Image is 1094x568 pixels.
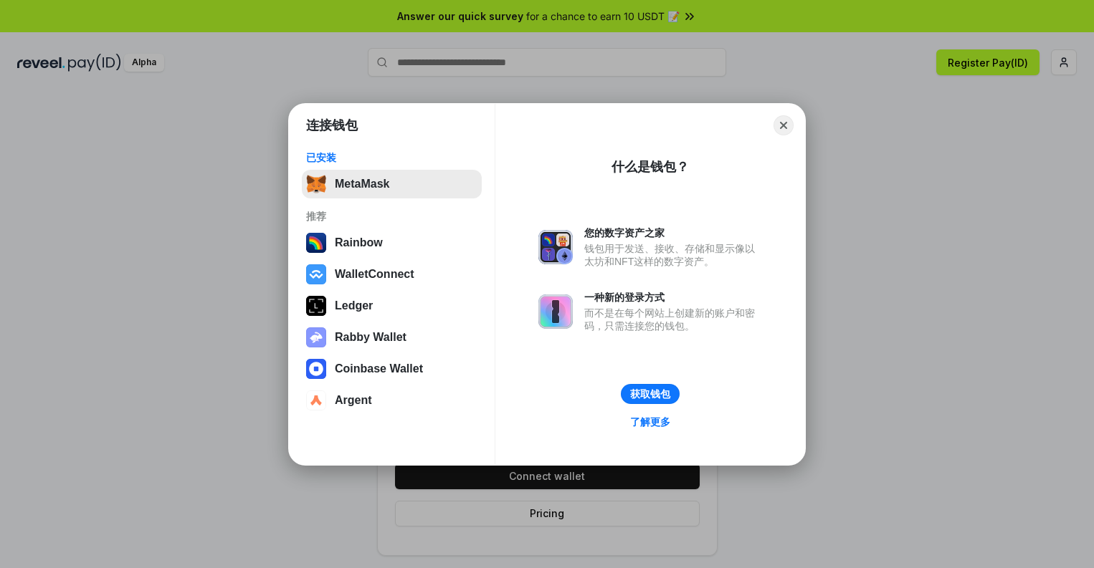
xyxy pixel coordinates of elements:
div: Rabby Wallet [335,331,406,344]
div: Rainbow [335,236,383,249]
button: WalletConnect [302,260,482,289]
div: Ledger [335,299,373,312]
img: svg+xml,%3Csvg%20xmlns%3D%22http%3A%2F%2Fwww.w3.org%2F2000%2Fsvg%22%20fill%3D%22none%22%20viewBox... [306,327,326,347]
div: 推荐 [306,210,477,223]
div: 获取钱包 [630,388,670,400]
img: svg+xml,%3Csvg%20width%3D%22120%22%20height%3D%22120%22%20viewBox%3D%220%200%20120%20120%22%20fil... [306,233,326,253]
img: svg+xml,%3Csvg%20xmlns%3D%22http%3A%2F%2Fwww.w3.org%2F2000%2Fsvg%22%20fill%3D%22none%22%20viewBox... [538,230,573,264]
img: svg+xml,%3Csvg%20xmlns%3D%22http%3A%2F%2Fwww.w3.org%2F2000%2Fsvg%22%20width%3D%2228%22%20height%3... [306,296,326,316]
div: 而不是在每个网站上创建新的账户和密码，只需连接您的钱包。 [584,307,762,332]
div: Argent [335,394,372,407]
div: 您的数字资产之家 [584,226,762,239]
img: svg+xml,%3Csvg%20width%3D%2228%22%20height%3D%2228%22%20viewBox%3D%220%200%2028%2028%22%20fill%3D... [306,390,326,410]
div: 了解更多 [630,415,670,428]
div: MetaMask [335,178,389,191]
button: MetaMask [302,170,482,198]
button: Coinbase Wallet [302,355,482,383]
button: 获取钱包 [621,384,680,404]
img: svg+xml,%3Csvg%20xmlns%3D%22http%3A%2F%2Fwww.w3.org%2F2000%2Fsvg%22%20fill%3D%22none%22%20viewBox... [538,294,573,329]
div: Coinbase Wallet [335,362,423,375]
button: Rainbow [302,228,482,257]
button: Close [774,115,794,135]
button: Rabby Wallet [302,323,482,352]
div: WalletConnect [335,268,414,281]
img: svg+xml,%3Csvg%20width%3D%2228%22%20height%3D%2228%22%20viewBox%3D%220%200%2028%2028%22%20fill%3D... [306,359,326,379]
h1: 连接钱包 [306,117,358,134]
img: svg+xml,%3Csvg%20width%3D%2228%22%20height%3D%2228%22%20viewBox%3D%220%200%2028%2028%22%20fill%3D... [306,264,326,284]
a: 了解更多 [622,413,679,431]
div: 一种新的登录方式 [584,291,762,304]
div: 什么是钱包？ [612,158,689,175]
div: 钱包用于发送、接收、存储和显示像以太坊和NFT这样的数字资产。 [584,242,762,268]
img: svg+xml,%3Csvg%20fill%3D%22none%22%20height%3D%2233%22%20viewBox%3D%220%200%2035%2033%22%20width%... [306,174,326,194]
button: Ledger [302,292,482,320]
div: 已安装 [306,151,477,164]
button: Argent [302,386,482,415]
